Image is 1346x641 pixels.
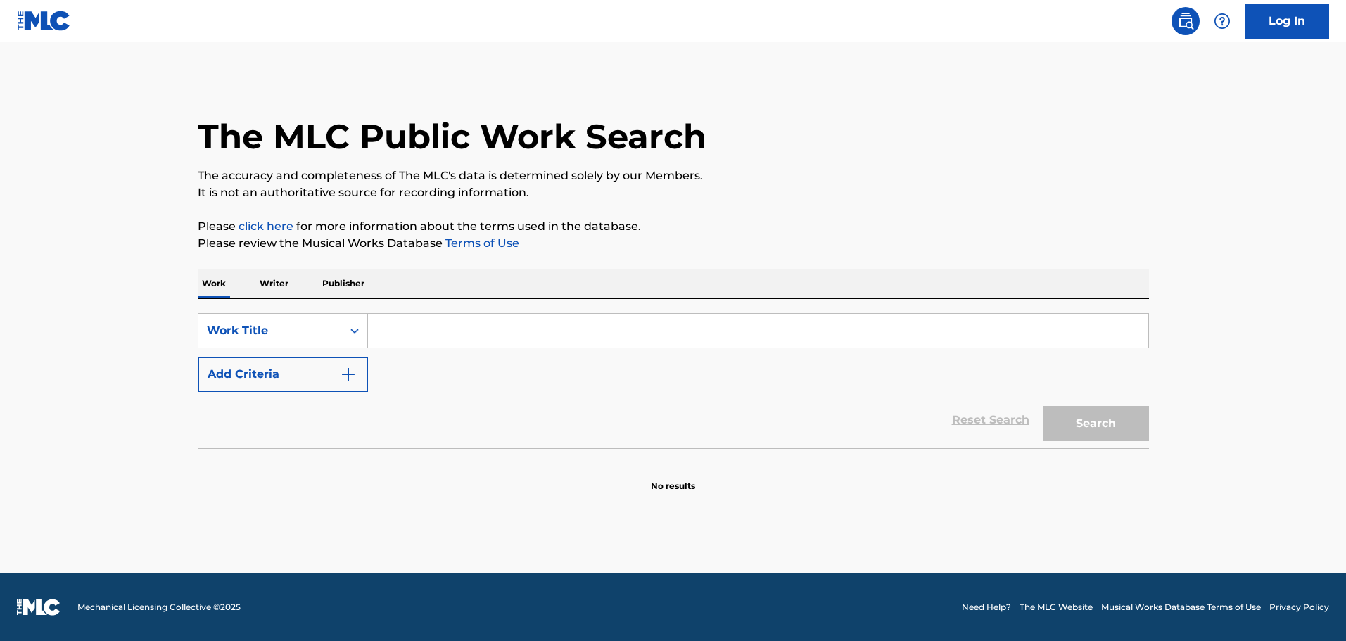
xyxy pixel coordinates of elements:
[198,167,1149,184] p: The accuracy and completeness of The MLC's data is determined solely by our Members.
[443,236,519,250] a: Terms of Use
[17,11,71,31] img: MLC Logo
[207,322,334,339] div: Work Title
[1214,13,1231,30] img: help
[239,220,293,233] a: click here
[1101,601,1261,614] a: Musical Works Database Terms of Use
[198,269,230,298] p: Work
[198,357,368,392] button: Add Criteria
[1245,4,1329,39] a: Log In
[198,313,1149,448] form: Search Form
[198,218,1149,235] p: Please for more information about the terms used in the database.
[651,463,695,493] p: No results
[1276,573,1346,641] iframe: Chat Widget
[318,269,369,298] p: Publisher
[1269,601,1329,614] a: Privacy Policy
[198,184,1149,201] p: It is not an authoritative source for recording information.
[1172,7,1200,35] a: Public Search
[340,366,357,383] img: 9d2ae6d4665cec9f34b9.svg
[255,269,293,298] p: Writer
[198,115,706,158] h1: The MLC Public Work Search
[1208,7,1236,35] div: Help
[1020,601,1093,614] a: The MLC Website
[962,601,1011,614] a: Need Help?
[77,601,241,614] span: Mechanical Licensing Collective © 2025
[198,235,1149,252] p: Please review the Musical Works Database
[17,599,61,616] img: logo
[1177,13,1194,30] img: search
